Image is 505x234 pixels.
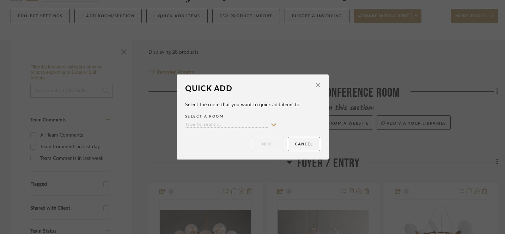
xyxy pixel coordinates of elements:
input: Type to Search… [185,122,268,128]
div: Quick Add [185,83,313,95]
button: Cancel [288,137,320,151]
div: Select the room that you want to quick add items to. [185,102,320,108]
label: SELECT A ROOM [185,113,320,120]
button: Next [252,137,284,151]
